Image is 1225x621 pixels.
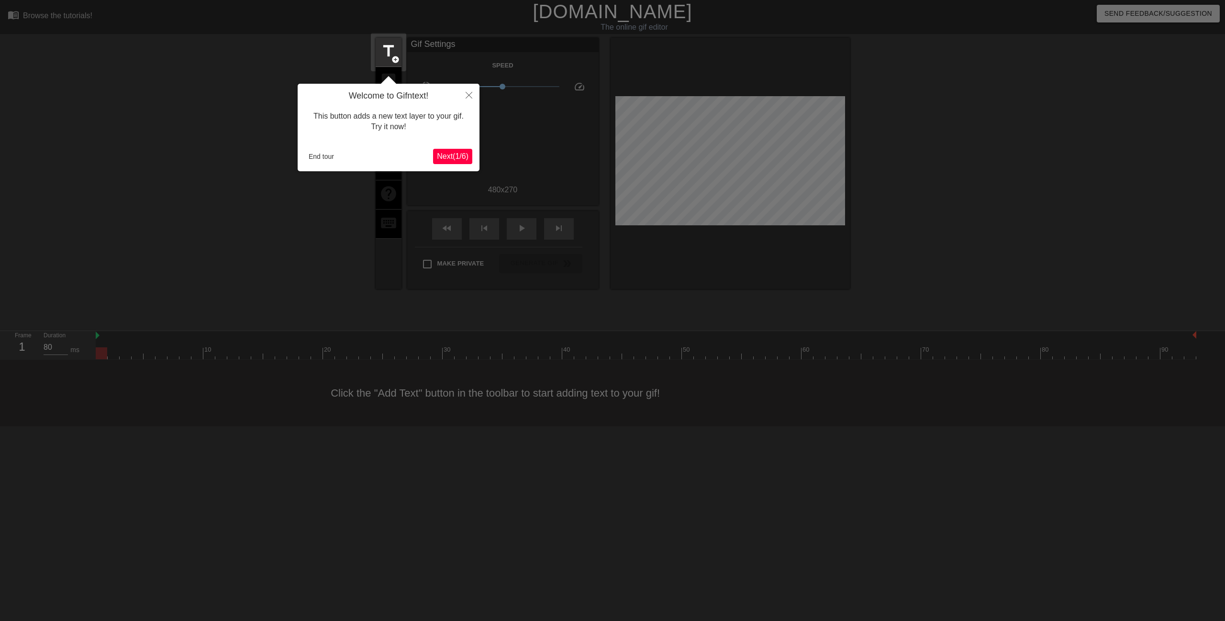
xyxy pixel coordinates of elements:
button: Close [458,84,479,106]
button: Next [433,149,472,164]
h4: Welcome to Gifntext! [305,91,472,101]
button: End tour [305,149,338,164]
div: This button adds a new text layer to your gif. Try it now! [305,101,472,142]
span: Next ( 1 / 6 ) [437,152,468,160]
